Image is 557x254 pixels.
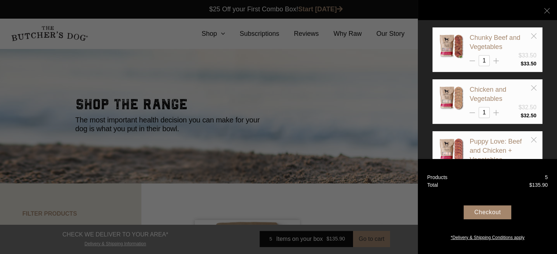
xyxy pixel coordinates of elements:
div: $33.50 [519,51,536,60]
a: Products 5 Total $135.90 Checkout [418,159,557,254]
div: Total [427,181,438,189]
a: Puppy Love: Beef and Chicken + Vegetables [469,138,521,163]
div: Products [427,174,447,181]
div: $32.50 [519,103,536,112]
div: Checkout [464,205,511,219]
bdi: 33.50 [521,61,536,67]
span: $ [529,182,532,188]
span: $ [521,61,524,67]
div: 5 [545,174,548,181]
img: Puppy Love: Beef and Chicken + Vegetables [438,137,464,163]
span: $ [521,113,524,118]
a: Chicken and Vegetables [469,86,506,102]
img: Chicken and Vegetables [438,85,464,111]
a: *Delivery & Shipping Conditions apply [418,232,557,241]
img: Chunky Beef and Vegetables [438,33,464,59]
bdi: 135.90 [529,182,548,188]
bdi: 32.50 [521,113,536,118]
a: Chunky Beef and Vegetables [469,34,520,50]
